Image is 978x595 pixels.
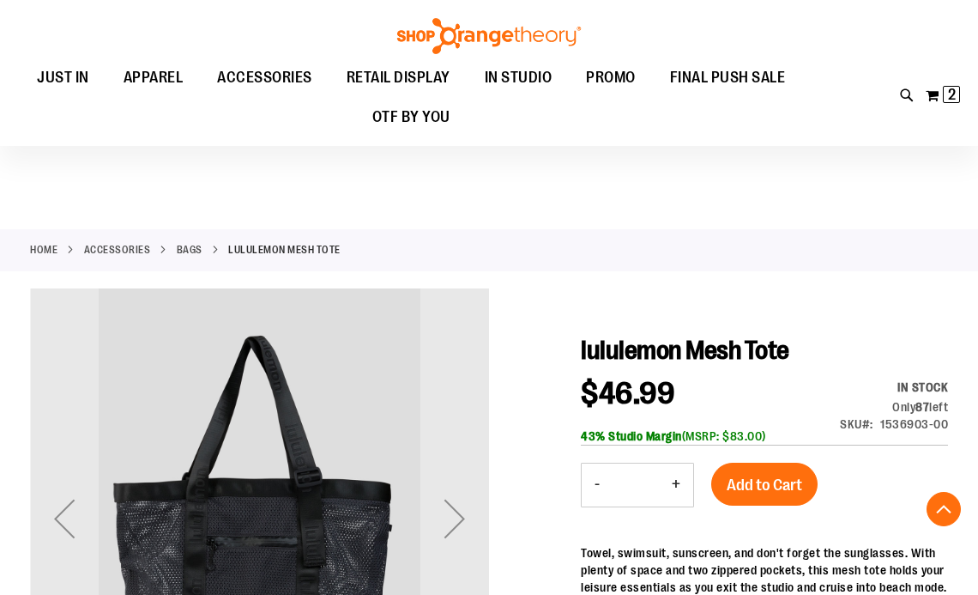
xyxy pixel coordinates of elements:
[84,242,151,258] a: ACCESSORIES
[347,58,450,97] span: RETAIL DISPLAY
[840,417,873,431] strong: SKU
[948,86,956,103] span: 2
[653,58,803,98] a: FINAL PUSH SALE
[581,336,789,365] span: lululemon Mesh Tote
[217,58,312,97] span: ACCESSORIES
[372,98,450,137] span: OTF BY YOU
[20,58,106,98] a: JUST IN
[613,464,659,506] input: Product quantity
[30,242,57,258] a: Home
[840,379,948,396] div: Availability
[581,428,948,445] div: (MSRP: $83.00)
[727,476,802,495] span: Add to Cart
[228,242,341,258] strong: lululemon Mesh Tote
[106,58,201,98] a: APPAREL
[880,416,948,433] div: 1536903-00
[840,398,948,416] div: Only 87 left
[711,463,818,506] button: Add to Cart
[927,492,961,526] button: Back To Top
[37,58,89,97] span: JUST IN
[124,58,184,97] span: APPAREL
[200,58,329,97] a: ACCESSORIES
[581,429,682,443] b: 43% Studio Margin
[659,464,693,507] button: Increase product quantity
[468,58,570,98] a: IN STUDIO
[569,58,653,98] a: PROMO
[582,464,613,507] button: Decrease product quantity
[581,376,674,411] span: $46.99
[329,58,468,98] a: RETAIL DISPLAY
[395,18,583,54] img: Shop Orangetheory
[897,380,948,394] span: In stock
[915,400,929,414] strong: 87
[177,242,202,258] a: Bags
[670,58,786,97] span: FINAL PUSH SALE
[485,58,552,97] span: IN STUDIO
[586,58,636,97] span: PROMO
[355,98,468,137] a: OTF BY YOU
